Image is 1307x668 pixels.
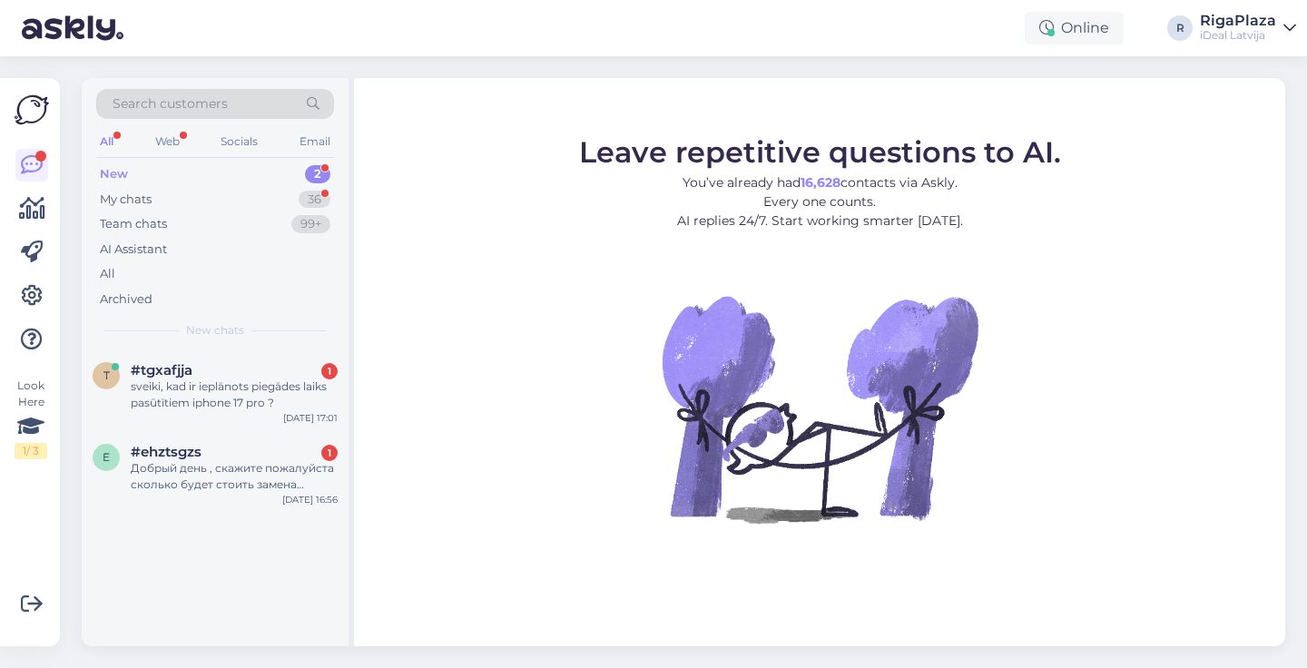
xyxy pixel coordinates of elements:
div: 1 [321,445,338,461]
div: Team chats [100,215,167,233]
img: Askly Logo [15,93,49,127]
div: [DATE] 16:56 [282,493,338,506]
div: R [1167,15,1193,41]
div: All [100,265,115,283]
div: My chats [100,191,152,209]
a: RigaPlazaiDeal Latvija [1200,14,1296,43]
span: #tgxafjja [131,362,192,378]
span: #ehztsgzs [131,444,201,460]
span: e [103,450,110,464]
span: New chats [186,322,244,339]
div: Добрый день , скажите пожалуйста сколько будет стоить замена батарее на айфон 12 . И ремонт динам... [131,460,338,493]
div: 2 [305,165,330,183]
span: Search customers [113,94,228,113]
p: You’ve already had contacts via Askly. Every one counts. AI replies 24/7. Start working smarter [... [579,173,1061,231]
div: Socials [217,130,261,153]
div: Email [296,130,334,153]
div: New [100,165,128,183]
img: No Chat active [656,245,983,572]
div: 36 [299,191,330,209]
div: Archived [100,290,152,309]
span: Leave repetitive questions to AI. [579,134,1061,170]
div: All [96,130,117,153]
div: Web [152,130,183,153]
div: 99+ [291,215,330,233]
div: 1 [321,363,338,379]
div: Online [1025,12,1124,44]
div: sveiki, kad ir ieplānots piegādes laiks pasūtītiem iphone 17 pro ? [131,378,338,411]
div: AI Assistant [100,241,167,259]
div: Look Here [15,378,47,459]
div: 1 / 3 [15,443,47,459]
span: t [103,368,110,382]
b: 16,628 [801,174,840,191]
div: [DATE] 17:01 [283,411,338,425]
div: iDeal Latvija [1200,28,1276,43]
div: RigaPlaza [1200,14,1276,28]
